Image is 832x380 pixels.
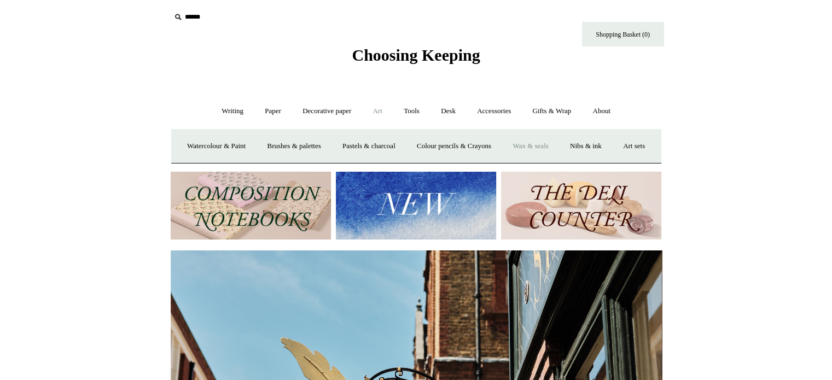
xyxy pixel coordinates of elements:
[336,172,496,240] img: New.jpg__PID:f73bdf93-380a-4a35-bcfe-7823039498e1
[522,97,581,126] a: Gifts & Wrap
[582,22,664,46] a: Shopping Basket (0)
[293,97,361,126] a: Decorative paper
[407,132,501,161] a: Colour pencils & Crayons
[560,132,612,161] a: Nibs & ink
[352,55,480,62] a: Choosing Keeping
[503,132,558,161] a: Wax & seals
[613,132,655,161] a: Art sets
[363,97,392,126] a: Art
[212,97,253,126] a: Writing
[501,172,661,240] img: The Deli Counter
[333,132,405,161] a: Pastels & charcoal
[352,46,480,64] span: Choosing Keeping
[583,97,620,126] a: About
[431,97,466,126] a: Desk
[257,132,330,161] a: Brushes & palettes
[394,97,429,126] a: Tools
[255,97,291,126] a: Paper
[171,172,331,240] img: 202302 Composition ledgers.jpg__PID:69722ee6-fa44-49dd-a067-31375e5d54ec
[467,97,521,126] a: Accessories
[177,132,255,161] a: Watercolour & Paint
